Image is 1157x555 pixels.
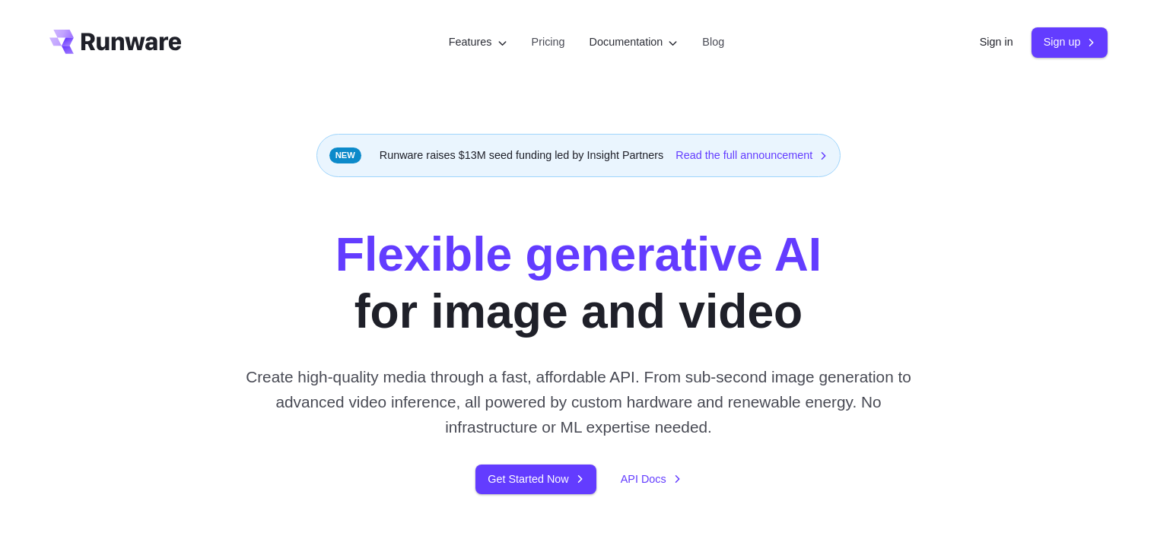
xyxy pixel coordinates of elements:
[1031,27,1108,57] a: Sign up
[449,33,507,51] label: Features
[316,134,841,177] div: Runware raises $13M seed funding led by Insight Partners
[980,33,1013,51] a: Sign in
[240,364,917,440] p: Create high-quality media through a fast, affordable API. From sub-second image generation to adv...
[335,227,822,281] strong: Flexible generative AI
[475,465,596,494] a: Get Started Now
[532,33,565,51] a: Pricing
[335,226,822,340] h1: for image and video
[590,33,679,51] label: Documentation
[49,30,182,54] a: Go to /
[702,33,724,51] a: Blog
[675,147,828,164] a: Read the full announcement
[621,471,682,488] a: API Docs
